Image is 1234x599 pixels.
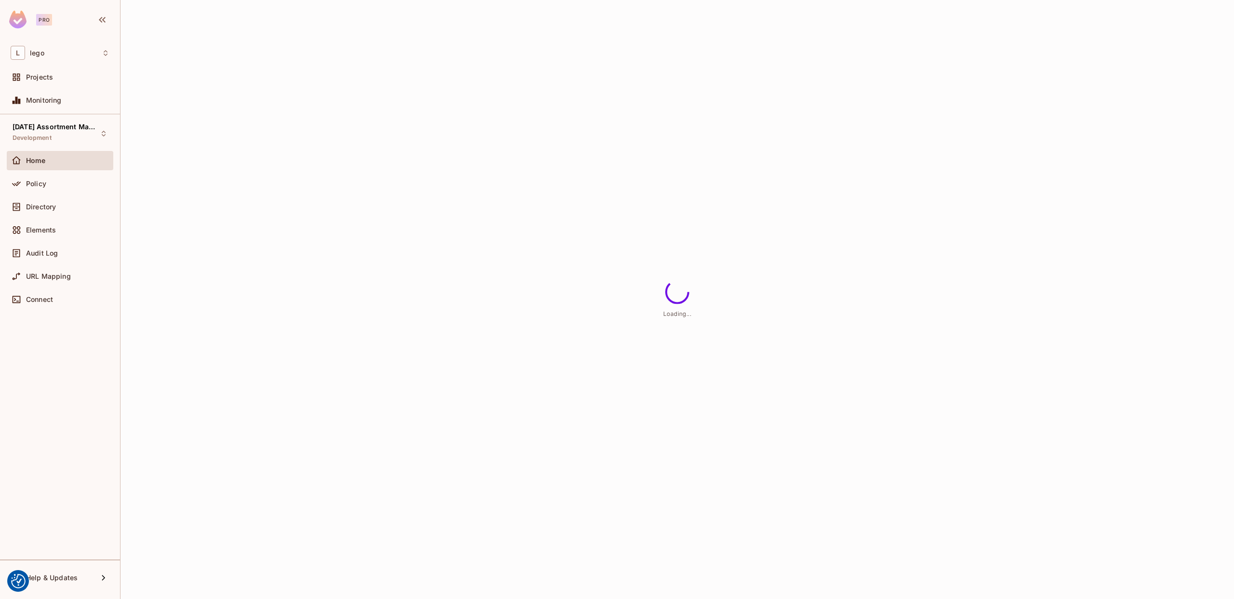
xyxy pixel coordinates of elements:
span: Monitoring [26,96,62,104]
span: L [11,46,25,60]
span: Audit Log [26,249,58,257]
span: Home [26,157,46,164]
span: Policy [26,180,46,188]
span: [DATE] Assortment Management [13,123,99,131]
img: SReyMgAAAABJRU5ErkJggg== [9,11,27,28]
span: Projects [26,73,53,81]
span: Development [13,134,52,142]
img: Revisit consent button [11,574,26,588]
span: Directory [26,203,56,211]
button: Consent Preferences [11,574,26,588]
span: Help & Updates [26,574,78,582]
span: Elements [26,226,56,234]
span: Workspace: lego [30,49,44,57]
div: Pro [36,14,52,26]
span: Connect [26,296,53,303]
span: URL Mapping [26,272,71,280]
span: Loading... [663,310,691,317]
